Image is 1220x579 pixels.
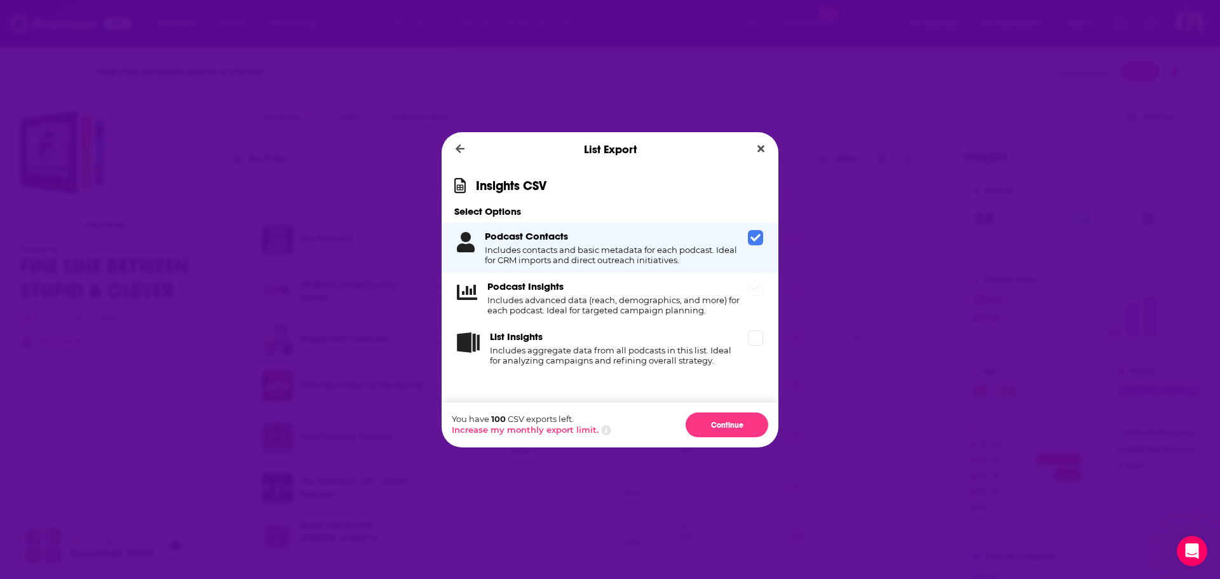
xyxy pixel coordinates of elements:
h4: Includes advanced data (reach, demographics, and more) for each podcast. Ideal for targeted campa... [487,295,743,315]
div: List Export [442,132,778,167]
h4: Includes aggregate data from all podcasts in this list. Ideal for analyzing campaigns and refinin... [490,345,743,365]
span: 100 [491,414,506,424]
h3: Podcast Contacts [485,230,568,242]
button: Continue [686,412,768,437]
h1: Insights CSV [476,178,546,194]
h4: Includes contacts and basic metadata for each podcast. Ideal for CRM imports and direct outreach ... [485,245,743,265]
button: Increase my monthly export limit. [452,425,599,435]
h3: List Insights [490,330,543,343]
p: You have CSV exports left. [452,414,611,424]
iframe: Intercom live chat [1177,536,1207,566]
button: Close [752,141,769,157]
h3: Podcast Insights [487,280,564,292]
h3: Select Options [442,205,778,217]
